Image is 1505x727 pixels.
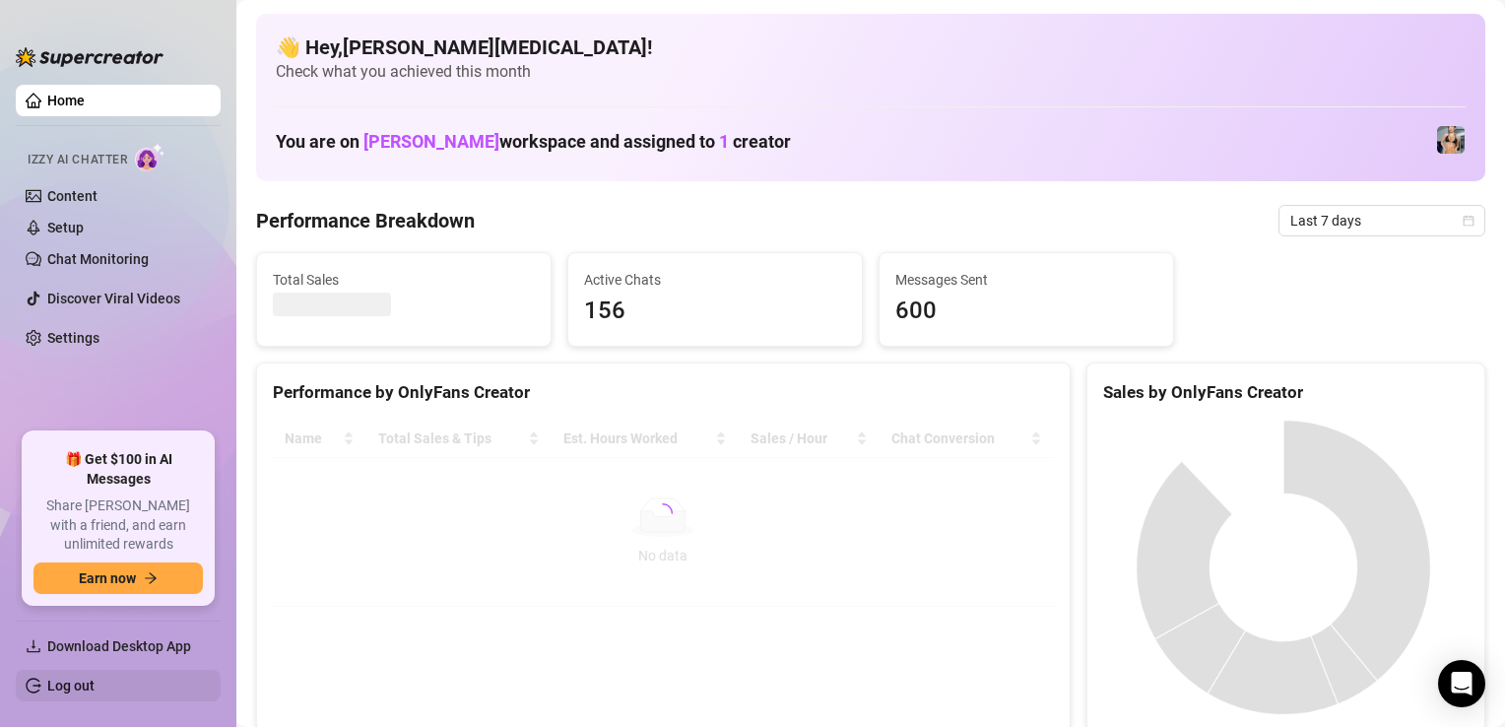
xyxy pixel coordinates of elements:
img: logo-BBDzfeDw.svg [16,47,164,67]
img: Veronica [1437,126,1465,154]
a: Discover Viral Videos [47,291,180,306]
span: Download Desktop App [47,638,191,654]
span: 156 [584,293,846,330]
span: Earn now [79,570,136,586]
span: Active Chats [584,269,846,291]
span: 1 [719,131,729,152]
span: arrow-right [144,571,158,585]
span: 600 [895,293,1157,330]
div: Sales by OnlyFans Creator [1103,379,1469,406]
span: [PERSON_NAME] [363,131,499,152]
span: Share [PERSON_NAME] with a friend, and earn unlimited rewards [33,496,203,555]
div: Open Intercom Messenger [1438,660,1485,707]
span: 🎁 Get $100 in AI Messages [33,450,203,489]
a: Home [47,93,85,108]
span: Check what you achieved this month [276,61,1466,83]
span: Messages Sent [895,269,1157,291]
a: Content [47,188,98,204]
h4: Performance Breakdown [256,207,475,234]
span: download [26,638,41,654]
h4: 👋 Hey, [PERSON_NAME][MEDICAL_DATA] ! [276,33,1466,61]
span: calendar [1463,215,1474,227]
span: loading [653,503,673,523]
h1: You are on workspace and assigned to creator [276,131,791,153]
span: Last 7 days [1290,206,1473,235]
span: Izzy AI Chatter [28,151,127,169]
a: Setup [47,220,84,235]
span: Total Sales [273,269,535,291]
a: Settings [47,330,99,346]
div: Performance by OnlyFans Creator [273,379,1054,406]
a: Log out [47,678,95,694]
img: AI Chatter [135,143,165,171]
a: Chat Monitoring [47,251,149,267]
button: Earn nowarrow-right [33,562,203,594]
